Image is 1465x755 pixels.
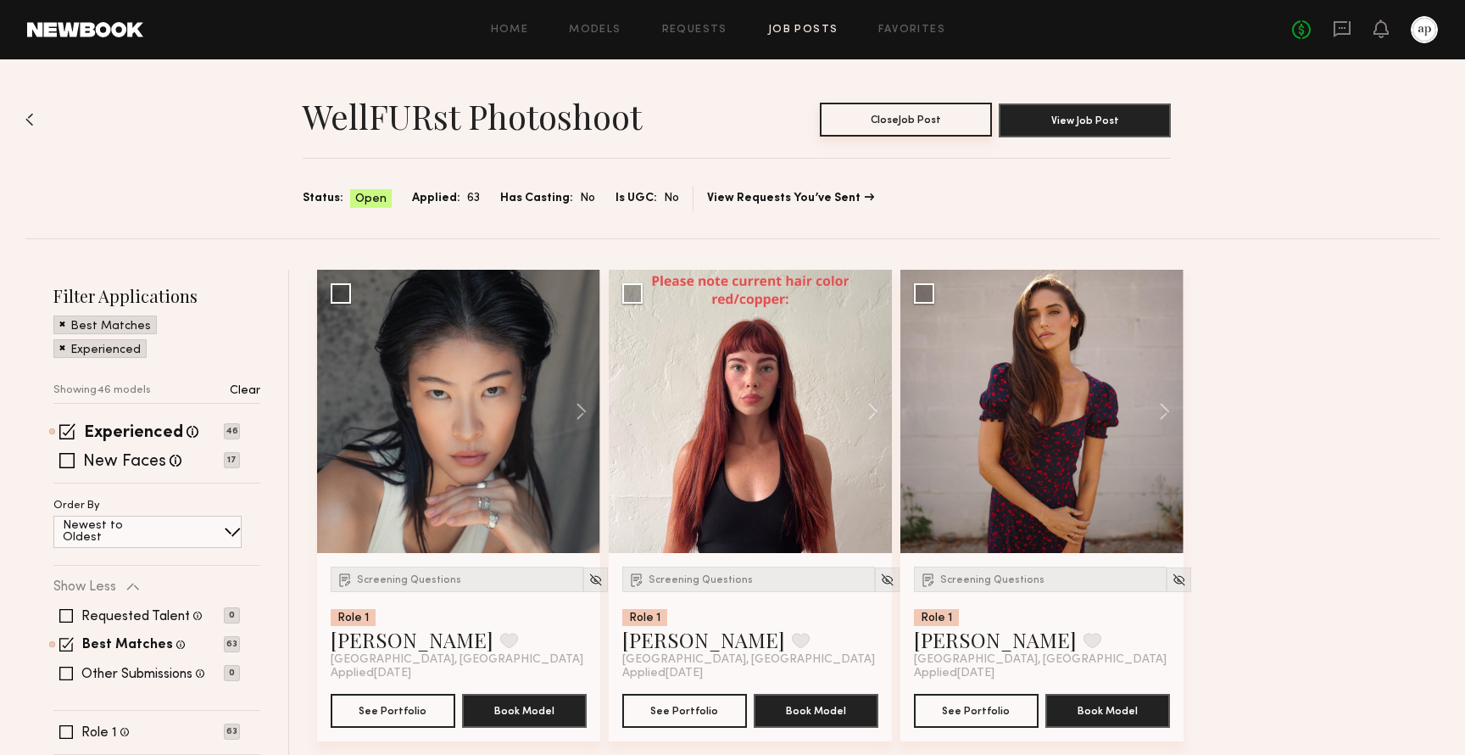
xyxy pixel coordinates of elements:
div: Applied [DATE] [914,667,1170,680]
span: Applied: [412,189,460,208]
h1: WellFURst Photoshoot [303,95,642,137]
p: Experienced [70,344,141,356]
p: 63 [224,636,240,652]
p: 46 [224,423,240,439]
a: [PERSON_NAME] [914,626,1077,653]
img: Submission Icon [628,571,645,588]
button: Book Model [754,694,878,728]
p: Show Less [53,580,116,594]
img: Submission Icon [920,571,937,588]
button: Book Model [462,694,587,728]
p: 0 [224,665,240,681]
span: Is UGC: [616,189,657,208]
label: Best Matches [82,639,173,652]
a: Job Posts [768,25,838,36]
a: Book Model [462,702,587,717]
button: CloseJob Post [820,103,992,137]
p: 63 [224,724,240,740]
p: Showing 46 models [53,385,151,396]
div: Applied [DATE] [331,667,587,680]
p: Clear [230,385,260,397]
span: No [580,189,595,208]
button: View Job Post [999,103,1171,137]
a: [PERSON_NAME] [622,626,785,653]
span: No [664,189,679,208]
a: Models [569,25,621,36]
label: New Faces [83,454,166,471]
a: Requests [662,25,727,36]
div: Role 1 [622,609,667,626]
a: Favorites [878,25,945,36]
p: Best Matches [70,321,151,333]
span: [GEOGRAPHIC_DATA], [GEOGRAPHIC_DATA] [914,653,1167,667]
label: Experienced [84,425,183,442]
button: Book Model [1045,694,1170,728]
p: Order By [53,501,100,512]
a: Home [491,25,529,36]
label: Other Submissions [81,668,192,681]
span: Open [355,191,387,208]
button: See Portfolio [914,694,1039,728]
label: Role 1 [81,726,117,740]
img: Submission Icon [337,571,354,588]
p: 0 [224,607,240,624]
button: See Portfolio [331,694,455,728]
a: Book Model [754,702,878,717]
button: See Portfolio [622,694,747,728]
img: Unhide Model [880,573,894,587]
div: Role 1 [914,609,959,626]
h2: Filter Applications [53,284,260,307]
p: Newest to Oldest [63,520,164,544]
img: Back to previous page [25,113,34,126]
img: Unhide Model [588,573,603,587]
label: Requested Talent [81,610,190,624]
p: 17 [224,452,240,468]
div: Role 1 [331,609,376,626]
img: Unhide Model [1172,573,1186,587]
div: Applied [DATE] [622,667,878,680]
a: View Requests You’ve Sent [707,193,874,204]
a: Book Model [1045,702,1170,717]
span: Status: [303,189,343,208]
span: [GEOGRAPHIC_DATA], [GEOGRAPHIC_DATA] [622,653,875,667]
span: Screening Questions [649,575,753,585]
span: Has Casting: [500,189,573,208]
span: 63 [467,189,480,208]
span: Screening Questions [357,575,461,585]
a: [PERSON_NAME] [331,626,493,653]
span: [GEOGRAPHIC_DATA], [GEOGRAPHIC_DATA] [331,653,583,667]
span: Screening Questions [940,575,1044,585]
